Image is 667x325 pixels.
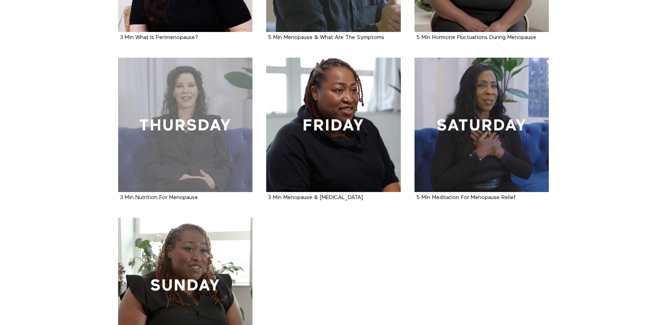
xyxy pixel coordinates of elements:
[120,195,198,200] strong: 3 Min Nutrition For Menopause
[416,35,536,40] a: 5 Min Hormone Fluctuations During Menopause
[120,195,198,200] a: 3 Min Nutrition For Menopause
[120,35,198,40] a: 3 Min What Is Perimenopause?
[268,35,384,40] a: 5 Min Menopause & What Are The Symptoms
[416,195,516,200] a: 5 Min Meditation For Menopause Relief
[268,195,363,200] strong: 3 Min Menopause & Hot Flashes
[415,58,549,192] a: 5 Min Meditation For Menopause Relief
[118,58,253,192] a: 3 Min Nutrition For Menopause
[416,195,516,200] strong: 5 Min Meditation For Menopause Relief
[268,195,363,200] a: 3 Min Menopause & [MEDICAL_DATA]
[266,58,401,192] a: 3 Min Menopause & Hot Flashes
